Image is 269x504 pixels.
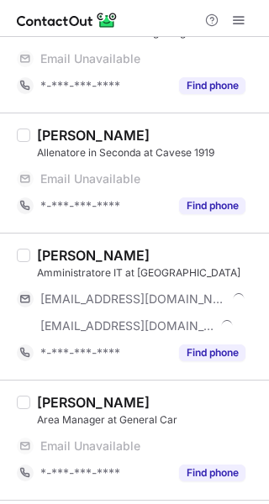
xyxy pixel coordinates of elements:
div: Allenatore in Seconda at Cavese 1919 [37,145,259,160]
button: Reveal Button [179,344,245,361]
button: Reveal Button [179,465,245,481]
div: [PERSON_NAME] [37,394,150,411]
span: Email Unavailable [40,438,140,454]
div: Amministratore IT at [GEOGRAPHIC_DATA] [37,265,259,281]
span: Email Unavailable [40,171,140,186]
div: [PERSON_NAME] [37,247,150,264]
div: Area Manager at General Car [37,412,259,428]
span: [EMAIL_ADDRESS][DOMAIN_NAME] [40,291,227,307]
span: [EMAIL_ADDRESS][DOMAIN_NAME] [40,318,215,333]
div: [PERSON_NAME] [37,127,150,144]
button: Reveal Button [179,77,245,94]
span: Email Unavailable [40,51,140,66]
img: ContactOut v5.3.10 [17,10,118,30]
button: Reveal Button [179,197,245,214]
